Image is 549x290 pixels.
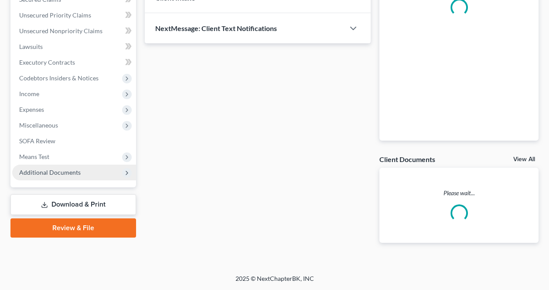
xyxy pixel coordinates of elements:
span: Lawsuits [19,43,43,50]
span: Income [19,90,39,97]
span: Expenses [19,106,44,113]
span: Executory Contracts [19,59,75,66]
div: 2025 © NextChapterBK, INC [26,274,523,290]
a: Download & Print [10,194,136,215]
span: Miscellaneous [19,121,58,129]
span: Means Test [19,153,49,160]
span: NextMessage: Client Text Notifications [155,24,277,32]
span: SOFA Review [19,137,55,145]
a: Unsecured Nonpriority Claims [12,23,136,39]
a: Executory Contracts [12,55,136,70]
a: SOFA Review [12,133,136,149]
div: Client Documents [379,155,435,164]
a: Lawsuits [12,39,136,55]
span: Unsecured Nonpriority Claims [19,27,102,35]
span: Additional Documents [19,169,81,176]
span: Codebtors Insiders & Notices [19,74,99,82]
p: Please wait... [379,189,539,197]
a: Unsecured Priority Claims [12,7,136,23]
a: View All [513,156,535,162]
span: Unsecured Priority Claims [19,11,91,19]
a: Review & File [10,218,136,238]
